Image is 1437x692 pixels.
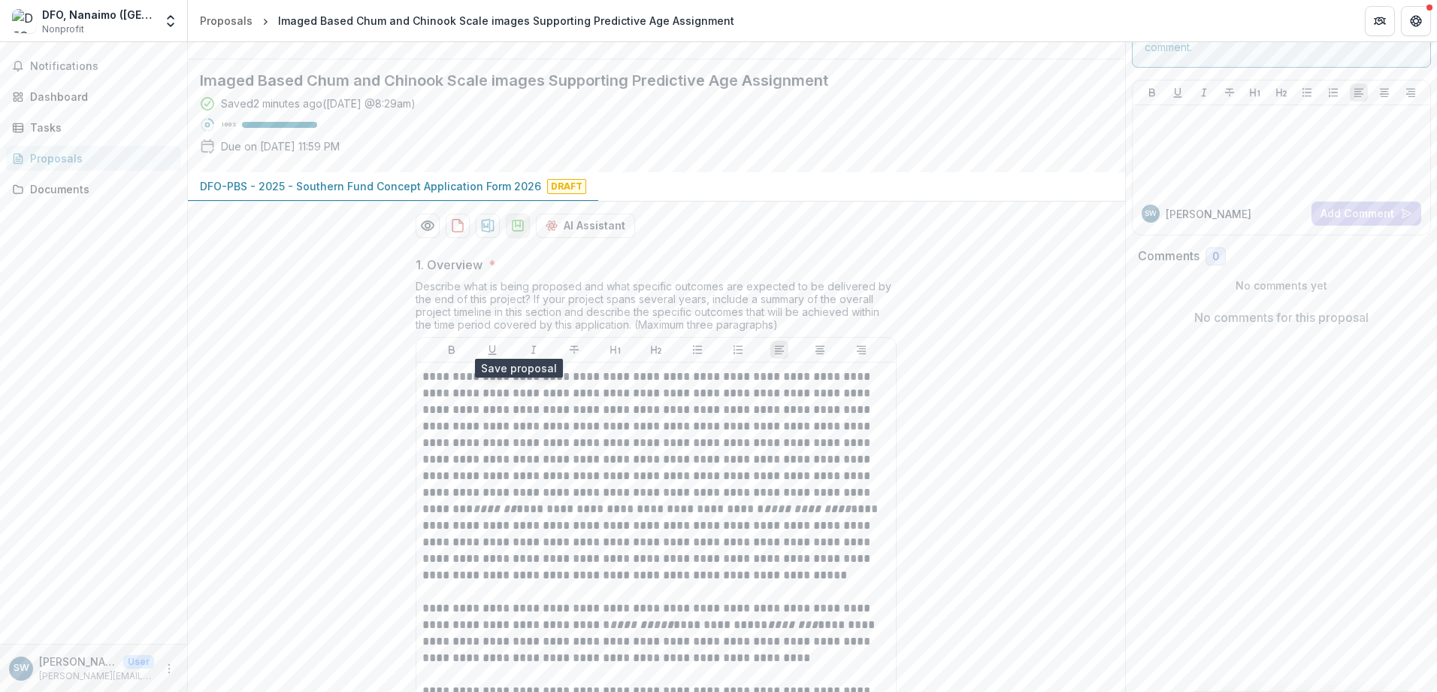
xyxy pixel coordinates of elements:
button: Align Right [852,341,870,359]
button: Bold [1143,83,1161,102]
div: Tasks [30,120,169,135]
button: Strike [565,341,583,359]
button: Underline [1169,83,1187,102]
div: Saved 2 minutes ago ( [DATE] @ 8:29am ) [221,96,416,111]
img: DFO, Nanaimo (Pacific Biological Station) [12,9,36,33]
button: Heading 1 [607,341,625,359]
h2: Imaged Based Chum and Chinook Scale images Supporting Predictive Age Assignment [200,71,1089,90]
div: DFO, Nanaimo ([GEOGRAPHIC_DATA]) [42,7,154,23]
button: Align Left [770,341,788,359]
button: Bullet List [1298,83,1316,102]
button: Italicize [1195,83,1213,102]
p: User [123,655,154,669]
p: [PERSON_NAME] [1166,206,1251,222]
button: More [160,660,178,678]
p: 1. Overview [416,256,483,274]
button: Align Center [1375,83,1393,102]
a: Proposals [194,10,259,32]
p: DFO-PBS - 2025 - Southern Fund Concept Application Form 2026 [200,178,541,194]
button: Align Center [811,341,829,359]
button: AI Assistant [536,214,635,238]
button: Open entity switcher [160,6,181,36]
a: Documents [6,177,181,202]
button: Underline [483,341,501,359]
p: [PERSON_NAME] [39,654,117,669]
p: 100 % [221,120,236,130]
a: Proposals [6,146,181,171]
button: download-proposal [476,214,500,238]
button: Notifications [6,54,181,78]
div: Stephen Wischniowski [14,663,29,673]
span: Draft [547,179,586,194]
div: Proposals [200,13,253,29]
p: [PERSON_NAME][EMAIL_ADDRESS][DOMAIN_NAME] [39,669,154,683]
p: No comments yet [1138,278,1426,293]
button: download-proposal [446,214,470,238]
div: Describe what is being proposed and what specific outcomes are expected to be delivered by the en... [416,280,897,337]
div: Documents [30,181,169,197]
button: Add Comment [1311,202,1421,226]
button: Strike [1221,83,1239,102]
div: Proposals [30,150,169,166]
span: Nonprofit [42,23,84,36]
p: Due on [DATE] 11:59 PM [221,138,340,154]
button: download-proposal [506,214,530,238]
div: Stephen Wischniowski [1145,210,1157,217]
a: Tasks [6,115,181,140]
button: Heading 2 [1272,83,1290,102]
button: Heading 2 [647,341,665,359]
button: Italicize [525,341,543,359]
button: Bold [443,341,461,359]
button: Align Right [1402,83,1420,102]
button: Partners [1365,6,1395,36]
h2: Comments [1138,249,1200,263]
a: Dashboard [6,84,181,109]
button: Align Left [1350,83,1368,102]
button: Bullet List [688,341,706,359]
button: Ordered List [1324,83,1342,102]
button: Get Help [1401,6,1431,36]
span: Notifications [30,60,175,73]
button: Preview d8c46ad2-cd00-46ed-912f-0f5c17bb35b8-0.pdf [416,214,440,238]
nav: breadcrumb [194,10,740,32]
div: Dashboard [30,89,169,105]
button: Ordered List [729,341,747,359]
div: Imaged Based Chum and Chinook Scale images Supporting Predictive Age Assignment [278,13,734,29]
span: 0 [1212,250,1219,263]
p: No comments for this proposal [1194,308,1369,326]
button: Heading 1 [1246,83,1264,102]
